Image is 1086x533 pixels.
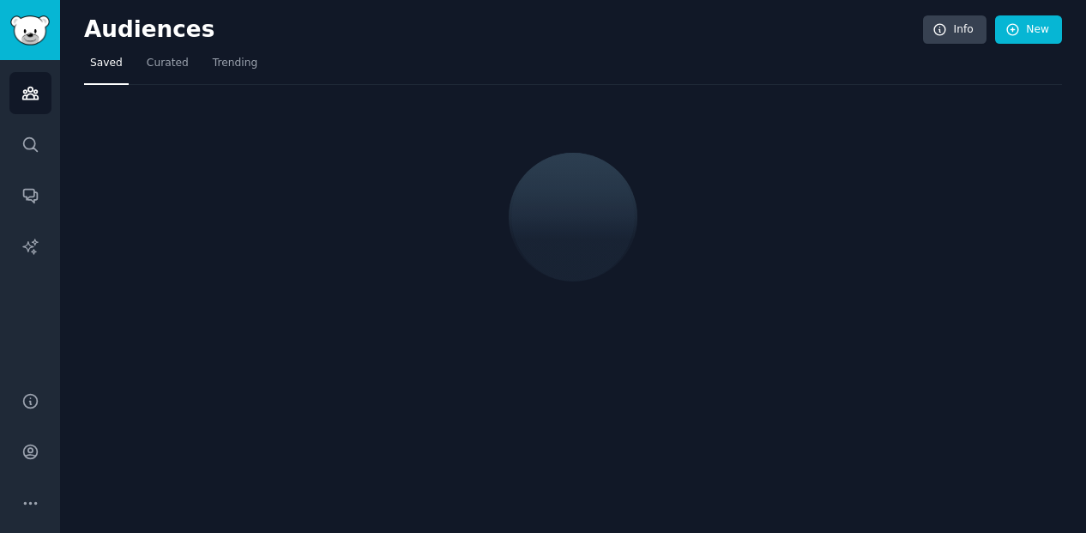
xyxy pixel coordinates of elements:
span: Saved [90,56,123,71]
a: New [995,15,1062,45]
img: GummySearch logo [10,15,50,45]
span: Trending [213,56,257,71]
span: Curated [147,56,189,71]
a: Curated [141,50,195,85]
a: Info [923,15,986,45]
a: Saved [84,50,129,85]
h2: Audiences [84,16,923,44]
a: Trending [207,50,263,85]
